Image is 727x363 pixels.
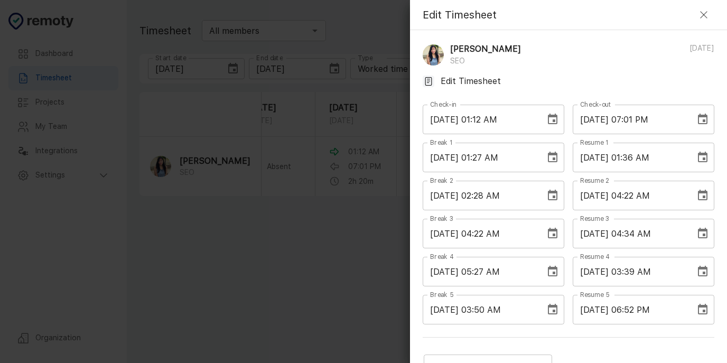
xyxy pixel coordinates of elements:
button: Choose date, selected date is Sep 23, 2025 [542,147,563,168]
label: Check-in [430,100,456,109]
label: Check-out [580,100,611,109]
label: Resume 5 [580,290,610,299]
img: Rochelle Serapion [423,44,444,66]
label: Resume 2 [580,176,609,185]
p: [PERSON_NAME] [450,43,521,55]
button: Choose date, selected date is Sep 24, 2025 [692,109,713,130]
p: Edit Timesheet [441,75,501,88]
button: Choose date, selected date is Sep 23, 2025 [692,223,713,244]
input: mm/dd/yyyy hh:mm (a|p)m [423,219,538,248]
button: Choose date, selected date is Sep 23, 2025 [542,185,563,206]
label: Resume 3 [580,214,610,223]
input: mm/dd/yyyy hh:mm (a|p)m [423,295,538,324]
label: Break 1 [430,138,452,147]
input: mm/dd/yyyy hh:mm (a|p)m [573,181,688,210]
button: Choose date, selected date is Sep 23, 2025 [692,147,713,168]
button: Choose date, selected date is Sep 24, 2025 [542,299,563,320]
label: Break 3 [430,214,453,223]
input: mm/dd/yyyy hh:mm (a|p)m [573,105,688,134]
label: Break 5 [430,290,453,299]
button: Choose date, selected date is Sep 23, 2025 [692,185,713,206]
input: mm/dd/yyyy hh:mm (a|p)m [423,257,538,286]
input: mm/dd/yyyy hh:mm (a|p)m [423,105,538,134]
input: mm/dd/yyyy hh:mm (a|p)m [423,181,538,210]
button: Choose date, selected date is Sep 23, 2025 [542,261,563,282]
p: [DATE] [689,43,714,67]
label: Resume 1 [580,138,608,147]
input: mm/dd/yyyy hh:mm (a|p)m [573,295,688,324]
button: Choose date, selected date is Sep 23, 2025 [542,223,563,244]
input: mm/dd/yyyy hh:mm (a|p)m [573,257,688,286]
button: Choose date, selected date is Sep 24, 2025 [692,299,713,320]
button: Choose date, selected date is Sep 23, 2025 [542,109,563,130]
button: Choose date, selected date is Sep 24, 2025 [692,261,713,282]
h4: Edit Timesheet [423,6,497,23]
label: Break 2 [430,176,453,185]
label: Break 4 [430,252,453,261]
input: mm/dd/yyyy hh:mm (a|p)m [573,143,688,172]
input: mm/dd/yyyy hh:mm (a|p)m [423,143,538,172]
input: mm/dd/yyyy hh:mm (a|p)m [573,219,688,248]
label: Resume 4 [580,252,610,261]
p: SEO [450,55,528,67]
